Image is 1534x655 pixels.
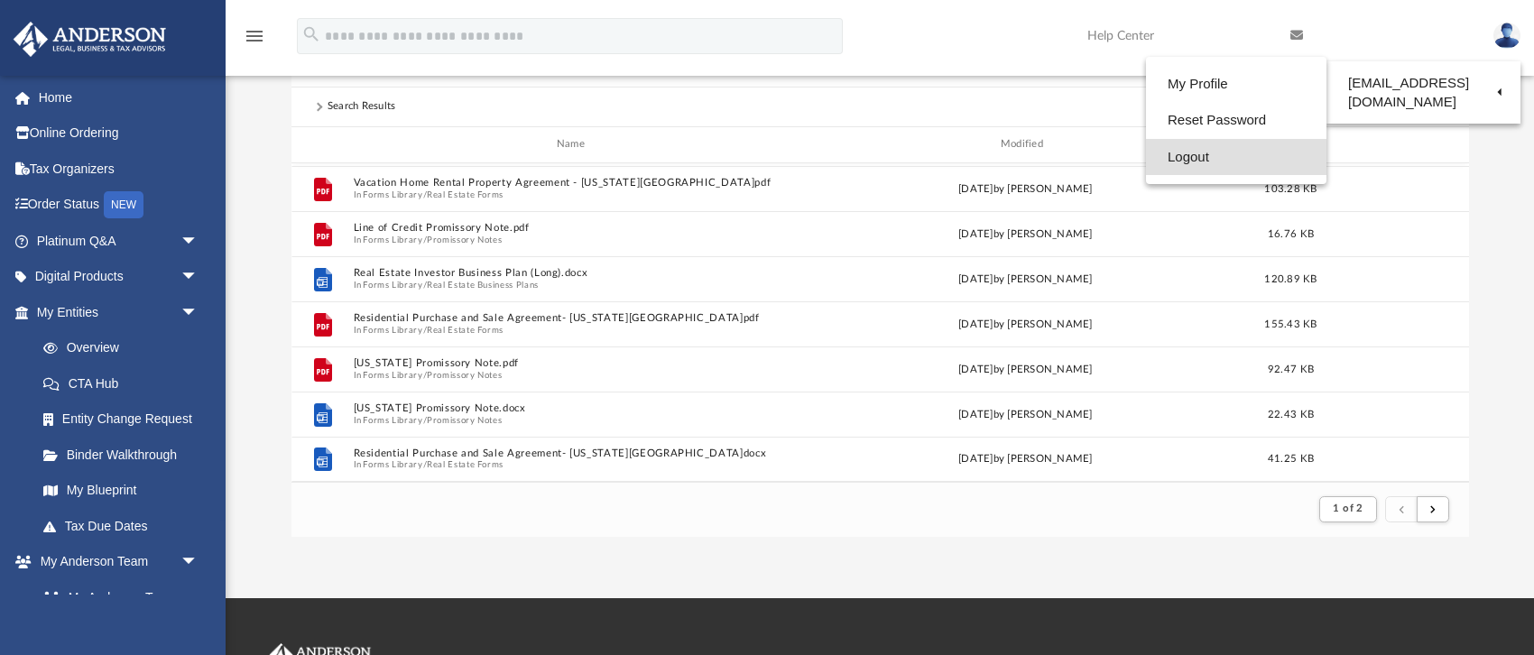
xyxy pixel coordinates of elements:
[25,330,226,366] a: Overview
[363,279,422,291] button: Forms Library
[353,177,796,189] button: Vacation Home Rental Property Agreement - [US_STATE][GEOGRAPHIC_DATA]pdf
[104,191,143,218] div: NEW
[1493,23,1520,49] img: User Pic
[25,508,226,544] a: Tax Due Dates
[422,369,426,381] span: /
[1146,66,1326,103] a: My Profile
[353,414,796,426] span: In
[13,294,226,330] a: My Entitiesarrow_drop_down
[363,234,422,245] button: Forms Library
[291,163,1469,482] div: grid
[427,324,504,336] button: Real Estate Forms
[427,414,502,426] button: Promissory Notes
[363,189,422,200] button: Forms Library
[13,544,217,580] a: My Anderson Teamarrow_drop_down
[363,459,422,471] button: Forms Library
[25,579,208,615] a: My Anderson Team
[422,324,426,336] span: /
[353,222,796,234] button: Line of Credit Promissory Note.pdf
[804,316,1247,332] div: [DATE] by [PERSON_NAME]
[353,324,796,336] span: In
[301,24,321,44] i: search
[13,79,226,115] a: Home
[1267,409,1313,419] span: 22.43 KB
[363,324,422,336] button: Forms Library
[299,136,344,152] div: id
[25,401,226,438] a: Entity Change Request
[353,369,796,381] span: In
[422,234,426,245] span: /
[353,447,796,458] button: Residential Purchase and Sale Agreement- [US_STATE][GEOGRAPHIC_DATA]docx
[244,25,265,47] i: menu
[353,402,796,414] button: [US_STATE] Promissory Note.docx
[180,223,217,260] span: arrow_drop_down
[25,365,226,401] a: CTA Hub
[803,136,1246,152] div: Modified
[1146,102,1326,139] a: Reset Password
[25,473,217,509] a: My Blueprint
[363,414,422,426] button: Forms Library
[353,312,796,324] button: Residential Purchase and Sale Agreement- [US_STATE][GEOGRAPHIC_DATA]pdf
[328,98,396,115] div: Search Results
[13,259,226,295] a: Digital Productsarrow_drop_down
[1333,503,1363,513] span: 1 of 2
[352,136,795,152] div: Name
[353,189,796,200] span: In
[13,115,226,152] a: Online Ordering
[353,459,796,471] span: In
[180,259,217,296] span: arrow_drop_down
[353,357,796,369] button: [US_STATE] Promissory Note.pdf
[13,223,226,259] a: Platinum Q&Aarrow_drop_down
[804,361,1247,377] div: [DATE] by [PERSON_NAME]
[427,189,504,200] button: Real Estate Forms
[1335,136,1461,152] div: id
[25,437,226,473] a: Binder Walkthrough
[1264,318,1317,328] span: 155.43 KB
[1264,273,1317,283] span: 120.89 KB
[353,267,796,279] button: Real Estate Investor Business Plan (Long).docx
[1326,66,1520,119] a: [EMAIL_ADDRESS][DOMAIN_NAME]
[1319,496,1376,521] button: 1 of 2
[353,279,796,291] span: In
[1146,139,1326,176] a: Logout
[422,189,426,200] span: /
[427,459,504,471] button: Real Estate Forms
[13,151,226,187] a: Tax Organizers
[422,414,426,426] span: /
[1267,454,1313,464] span: 41.25 KB
[363,369,422,381] button: Forms Library
[1264,183,1317,193] span: 103.28 KB
[804,451,1247,467] div: [DATE] by [PERSON_NAME]
[804,226,1247,242] div: [DATE] by [PERSON_NAME]
[180,544,217,581] span: arrow_drop_down
[422,459,426,471] span: /
[244,34,265,47] a: menu
[804,180,1247,197] div: [DATE] by [PERSON_NAME]
[353,234,796,245] span: In
[427,369,502,381] button: Promissory Notes
[13,187,226,224] a: Order StatusNEW
[1267,228,1313,238] span: 16.76 KB
[427,279,539,291] button: Real Estate Business Plans
[180,294,217,331] span: arrow_drop_down
[427,234,502,245] button: Promissory Notes
[804,406,1247,422] div: [DATE] by [PERSON_NAME]
[8,22,171,57] img: Anderson Advisors Platinum Portal
[422,279,426,291] span: /
[1267,364,1313,374] span: 92.47 KB
[804,271,1247,287] div: [DATE] by [PERSON_NAME]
